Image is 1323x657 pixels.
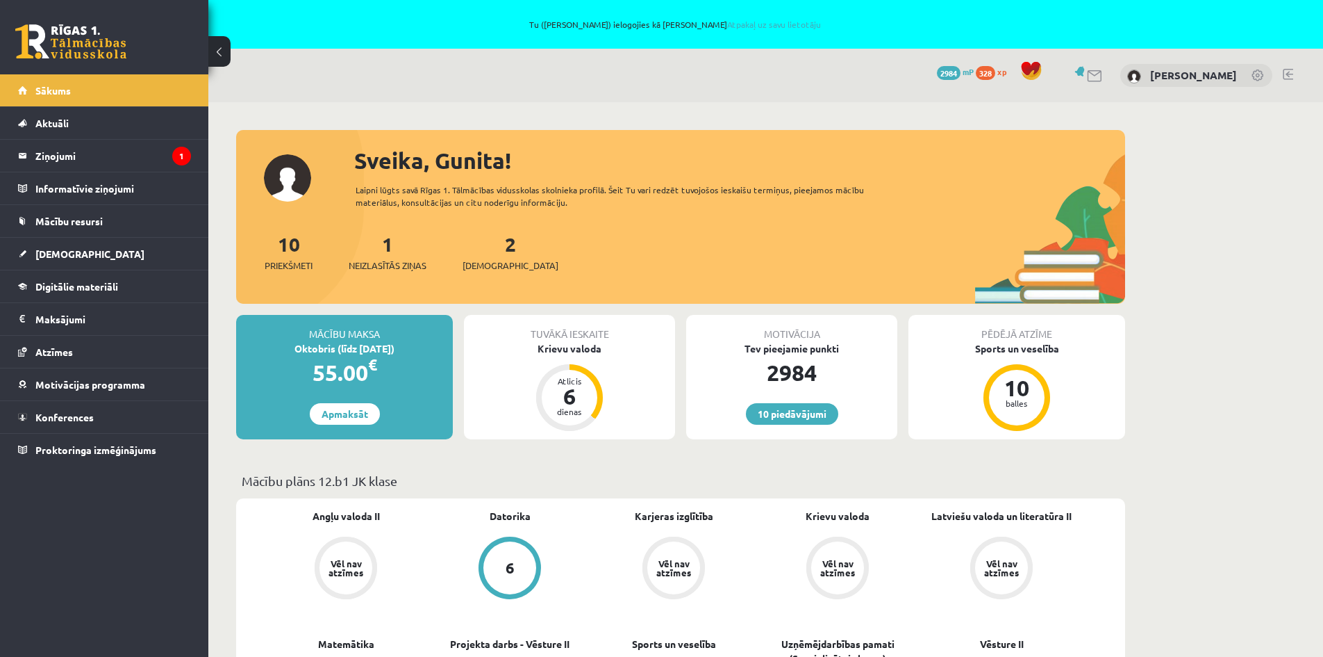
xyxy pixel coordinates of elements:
span: mP [963,66,974,77]
a: 328 xp [976,66,1013,77]
span: [DEMOGRAPHIC_DATA] [463,259,558,273]
div: dienas [549,407,590,416]
div: Vēl nav atzīmes [982,559,1021,577]
a: Digitālie materiāli [18,270,191,302]
a: Projekta darbs - Vēsture II [450,637,569,651]
span: 328 [976,66,995,80]
span: xp [997,66,1006,77]
a: Angļu valoda II [313,509,380,524]
a: Latviešu valoda un literatūra II [931,509,1072,524]
span: Mācību resursi [35,215,103,227]
a: Rīgas 1. Tālmācības vidusskola [15,24,126,59]
span: 2984 [937,66,960,80]
span: € [368,355,377,375]
a: Aktuāli [18,107,191,139]
p: Mācību plāns 12.b1 JK klase [242,471,1120,490]
a: Vēl nav atzīmes [756,537,920,602]
div: Sports un veselība [908,341,1125,356]
a: Mācību resursi [18,205,191,237]
a: Krievu valoda Atlicis 6 dienas [464,341,675,433]
div: Tev pieejamie punkti [686,341,897,356]
span: Atzīmes [35,346,73,358]
a: Konferences [18,401,191,433]
a: 1Neizlasītās ziņas [349,232,426,273]
a: 2[DEMOGRAPHIC_DATA] [463,232,558,273]
a: Proktoringa izmēģinājums [18,434,191,466]
a: Informatīvie ziņojumi [18,172,191,204]
span: Motivācijas programma [35,378,145,391]
a: Atzīmes [18,336,191,368]
a: Vēsture II [980,637,1024,651]
span: Aktuāli [35,117,69,129]
span: Priekšmeti [265,259,313,273]
div: Oktobris (līdz [DATE]) [236,341,453,356]
span: Sākums [35,84,71,97]
div: Pēdējā atzīme [908,315,1125,341]
i: 1 [172,147,191,165]
span: [DEMOGRAPHIC_DATA] [35,248,144,260]
a: Sākums [18,74,191,106]
a: Vēl nav atzīmes [264,537,428,602]
a: 10Priekšmeti [265,232,313,273]
a: Ziņojumi1 [18,140,191,172]
span: Konferences [35,411,94,423]
span: Proktoringa izmēģinājums [35,444,156,456]
span: Tu ([PERSON_NAME]) ielogojies kā [PERSON_NAME] [160,20,1191,29]
a: [DEMOGRAPHIC_DATA] [18,238,191,270]
a: Motivācijas programma [18,368,191,400]
a: 6 [428,537,592,602]
div: 10 [996,377,1038,399]
div: 55.00 [236,356,453,389]
div: Sveika, Gunita! [354,144,1125,177]
a: [PERSON_NAME] [1150,68,1237,82]
div: balles [996,399,1038,407]
legend: Maksājumi [35,303,191,335]
a: 10 piedāvājumi [746,403,838,425]
div: Mācību maksa [236,315,453,341]
div: Vēl nav atzīmes [326,559,365,577]
img: Gunita Juškeviča [1127,70,1141,83]
div: Laipni lūgts savā Rīgas 1. Tālmācības vidusskolas skolnieka profilā. Šeit Tu vari redzēt tuvojošo... [356,184,889,209]
a: Sports un veselība 10 balles [908,341,1125,433]
div: Krievu valoda [464,341,675,356]
a: Apmaksāt [310,403,380,425]
div: Vēl nav atzīmes [654,559,693,577]
a: Vēl nav atzīmes [920,537,1083,602]
a: Matemātika [318,637,374,651]
span: Neizlasītās ziņas [349,259,426,273]
div: Motivācija [686,315,897,341]
span: Digitālie materiāli [35,280,118,293]
div: Atlicis [549,377,590,385]
a: 2984 mP [937,66,974,77]
a: Datorika [490,509,531,524]
a: Atpakaļ uz savu lietotāju [727,19,821,30]
a: Sports un veselība [632,637,716,651]
div: Vēl nav atzīmes [818,559,857,577]
div: 6 [506,560,515,576]
a: Krievu valoda [806,509,869,524]
a: Vēl nav atzīmes [592,537,756,602]
a: Karjeras izglītība [635,509,713,524]
legend: Ziņojumi [35,140,191,172]
a: Maksājumi [18,303,191,335]
div: 2984 [686,356,897,389]
div: Tuvākā ieskaite [464,315,675,341]
legend: Informatīvie ziņojumi [35,172,191,204]
div: 6 [549,385,590,407]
